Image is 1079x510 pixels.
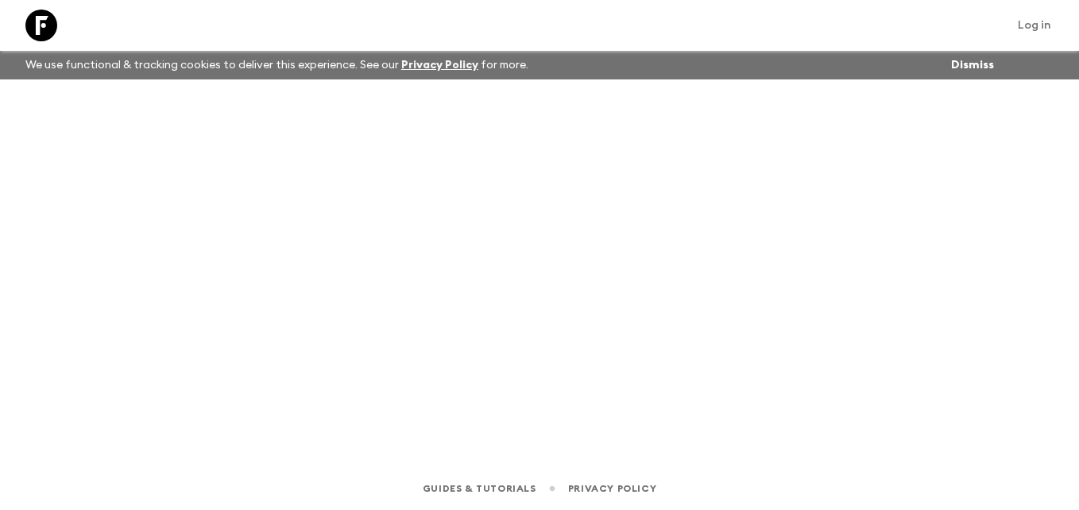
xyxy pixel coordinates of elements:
p: We use functional & tracking cookies to deliver this experience. See our for more. [19,51,535,79]
a: Guides & Tutorials [423,480,536,497]
a: Privacy Policy [568,480,656,497]
a: Privacy Policy [401,60,478,71]
a: Log in [1009,14,1060,37]
button: Dismiss [947,54,998,76]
